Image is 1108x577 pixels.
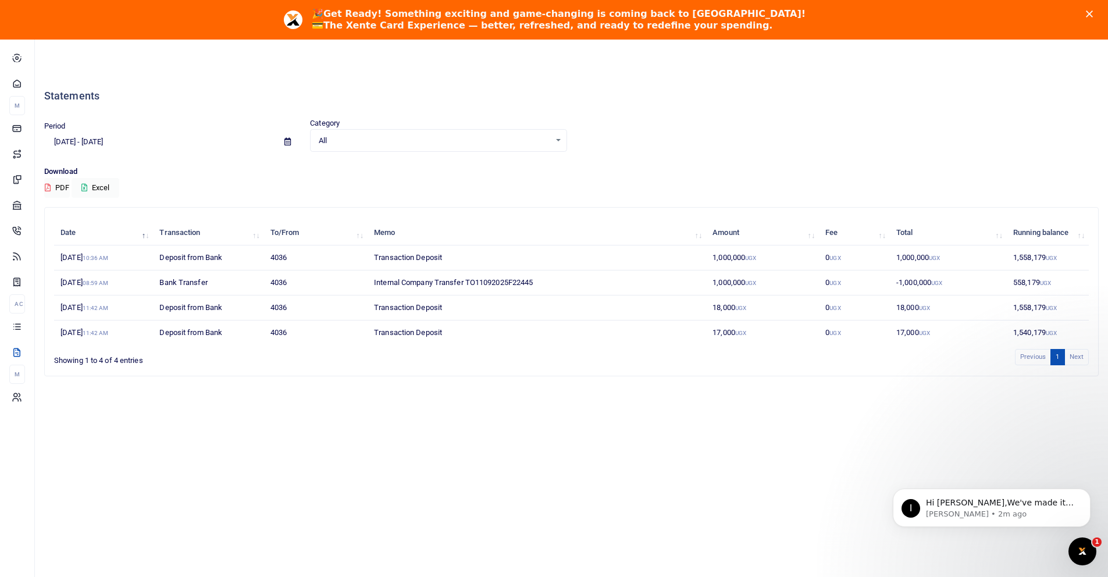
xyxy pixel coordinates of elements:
span: All [319,135,550,147]
p: Download [44,166,1099,178]
td: 0 [819,270,890,295]
td: 0 [819,245,890,270]
td: 17,000 [706,320,819,345]
small: UGX [745,255,756,261]
th: Memo: activate to sort column ascending [368,220,706,245]
th: Date: activate to sort column descending [54,220,153,245]
td: 4036 [264,295,368,320]
h4: Statements [44,90,1099,102]
td: Deposit from Bank [153,295,263,320]
small: UGX [735,305,746,311]
small: UGX [931,280,942,286]
small: UGX [929,255,940,261]
td: 558,179 [1007,270,1089,295]
td: Transaction Deposit [368,295,706,320]
td: 4036 [264,320,368,345]
td: Transaction Deposit [368,245,706,270]
iframe: Intercom live chat [1068,537,1096,565]
td: 4036 [264,245,368,270]
th: Running balance: activate to sort column ascending [1007,220,1089,245]
td: 1,540,179 [1007,320,1089,345]
b: Get Ready! Something exciting and game-changing is coming back to [GEOGRAPHIC_DATA]! [323,8,806,19]
small: UGX [919,330,930,336]
li: M [9,96,25,115]
button: PDF [44,178,70,198]
td: [DATE] [54,270,153,295]
th: Total: activate to sort column ascending [890,220,1007,245]
td: 18,000 [706,295,819,320]
small: UGX [1046,305,1057,311]
small: UGX [829,255,840,261]
td: Transaction Deposit [368,320,706,345]
th: Fee: activate to sort column ascending [819,220,890,245]
small: 08:59 AM [83,280,109,286]
td: 0 [819,295,890,320]
div: Close [1086,10,1098,17]
td: [DATE] [54,245,153,270]
small: 10:36 AM [83,255,109,261]
td: 1,558,179 [1007,295,1089,320]
label: Category [310,117,340,129]
small: UGX [829,305,840,311]
small: 11:42 AM [83,305,109,311]
td: Internal Company Transfer TO11092025F22445 [368,270,706,295]
input: select period [44,132,275,152]
button: Excel [72,178,119,198]
b: The Xente Card Experience — better, refreshed, and ready to redefine your spending. [323,20,772,31]
td: Deposit from Bank [153,320,263,345]
li: M [9,365,25,384]
small: UGX [735,330,746,336]
td: Bank Transfer [153,270,263,295]
img: Profile image for Aceng [284,10,302,29]
small: UGX [1046,330,1057,336]
th: Amount: activate to sort column ascending [706,220,819,245]
small: UGX [745,280,756,286]
small: UGX [1040,280,1051,286]
td: -1,000,000 [890,270,1007,295]
td: 4036 [264,270,368,295]
small: UGX [1046,255,1057,261]
small: 11:42 AM [83,330,109,336]
td: 18,000 [890,295,1007,320]
td: 1,000,000 [706,245,819,270]
td: 0 [819,320,890,345]
td: 1,000,000 [890,245,1007,270]
small: UGX [829,280,840,286]
th: Transaction: activate to sort column ascending [153,220,263,245]
label: Period [44,120,66,132]
td: Deposit from Bank [153,245,263,270]
iframe: Intercom notifications message [875,464,1108,546]
td: 1,558,179 [1007,245,1089,270]
td: [DATE] [54,295,153,320]
li: Ac [9,294,25,314]
th: To/From: activate to sort column ascending [264,220,368,245]
a: 1 [1050,349,1064,365]
td: [DATE] [54,320,153,345]
div: Showing 1 to 4 of 4 entries [54,348,480,366]
td: 17,000 [890,320,1007,345]
div: 🎉 💳 [312,8,806,31]
small: UGX [919,305,930,311]
td: 1,000,000 [706,270,819,295]
small: UGX [829,330,840,336]
span: 1 [1092,537,1102,547]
